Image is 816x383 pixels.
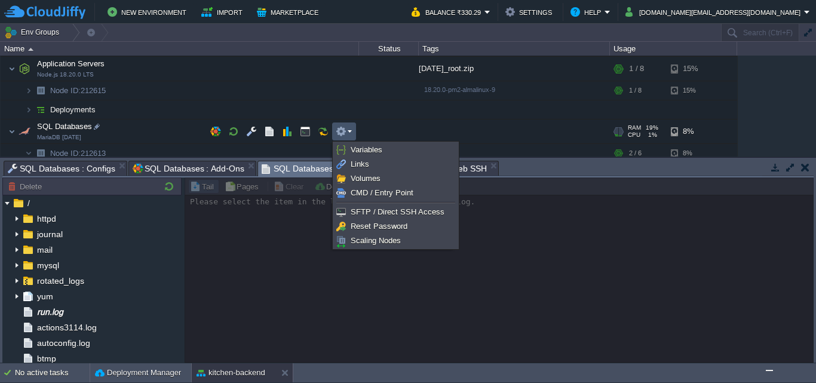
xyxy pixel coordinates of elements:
[32,100,49,119] img: AMDAwAAAACH5BAEAAAAALAAAAAABAAEAAAICRAEAOw==
[629,81,642,100] div: 1 / 8
[8,57,16,81] img: AMDAwAAAACH5BAEAAAAALAAAAAABAAEAAAICRAEAOw==
[335,158,457,171] a: Links
[50,149,81,158] span: Node ID:
[4,5,85,20] img: CloudJiffy
[335,186,457,200] a: CMD / Entry Point
[625,5,804,19] button: [DOMAIN_NAME][EMAIL_ADDRESS][DOMAIN_NAME]
[35,291,55,302] a: yum
[8,120,16,143] img: AMDAwAAAACH5BAEAAAAALAAAAAABAAEAAAICRAEAOw==
[35,229,65,240] a: journal
[628,124,641,131] span: RAM
[766,335,804,371] iframe: chat widget
[16,120,33,143] img: AMDAwAAAACH5BAEAAAAALAAAAAABAAEAAAICRAEAOw==
[95,367,181,379] button: Deployment Manager
[629,57,644,81] div: 1 / 8
[505,5,556,19] button: Settings
[35,322,99,333] a: actions3114.log
[35,275,86,286] a: rotated_logs
[49,85,108,96] span: 212615
[412,5,484,19] button: Balance ₹330.29
[351,236,401,245] span: Scaling Nodes
[25,100,32,119] img: AMDAwAAAACH5BAEAAAAALAAAAAABAAEAAAICRAEAOw==
[360,42,418,56] div: Status
[1,42,358,56] div: Name
[351,188,413,197] span: CMD / Entry Point
[35,338,92,348] a: autoconfig.log
[16,57,33,81] img: AMDAwAAAACH5BAEAAAAALAAAAAABAAEAAAICRAEAOw==
[50,86,81,95] span: Node ID:
[37,71,94,78] span: Node.js 18.20.0 LTS
[351,207,444,216] span: SFTP / Direct SSH Access
[36,121,94,131] span: SQL Databases
[671,57,710,81] div: 15%
[671,81,710,100] div: 15%
[419,57,610,81] div: [DATE]_root.zip
[15,363,90,382] div: No active tasks
[257,5,322,19] button: Marketplace
[628,131,640,139] span: CPU
[32,81,49,100] img: AMDAwAAAACH5BAEAAAAALAAAAAABAAEAAAICRAEAOw==
[611,42,737,56] div: Usage
[35,353,58,364] a: btmp
[335,206,457,219] a: SFTP / Direct SSH Access
[419,42,609,56] div: Tags
[262,161,355,176] span: SQL Databases : Log
[335,143,457,157] a: Variables
[36,122,94,131] a: SQL DatabasesMariaDB [DATE]
[335,234,457,247] a: Scaling Nodes
[570,5,605,19] button: Help
[133,161,244,176] span: SQL Databases : Add-Ons
[35,244,54,255] a: mail
[671,144,710,163] div: 8%
[646,124,658,131] span: 19%
[49,148,108,158] a: Node ID:212613
[35,213,58,224] a: httpd
[671,120,710,143] div: 8%
[8,161,115,176] span: SQL Databases : Configs
[36,59,106,68] a: Application ServersNode.js 18.20.0 LTS
[25,198,32,209] a: /
[49,85,108,96] a: Node ID:212615
[37,134,81,141] span: MariaDB [DATE]
[49,105,97,115] a: Deployments
[36,59,106,69] span: Application Servers
[25,81,32,100] img: AMDAwAAAACH5BAEAAAAALAAAAAABAAEAAAICRAEAOw==
[35,307,65,317] a: run.log
[25,144,32,163] img: AMDAwAAAACH5BAEAAAAALAAAAAABAAEAAAICRAEAOw==
[424,86,495,93] span: 18.20.0-pm2-almalinux-9
[335,172,457,185] a: Volumes
[351,145,382,154] span: Variables
[49,148,108,158] span: 212613
[351,160,369,168] span: Links
[351,222,407,231] span: Reset Password
[4,24,63,41] button: Env Groups
[197,367,265,379] button: kitchen-backend
[32,144,49,163] img: AMDAwAAAACH5BAEAAAAALAAAAAABAAEAAAICRAEAOw==
[28,48,33,51] img: AMDAwAAAACH5BAEAAAAALAAAAAABAAEAAAICRAEAOw==
[8,181,45,192] button: Delete
[35,260,61,271] a: mysql
[335,220,457,233] a: Reset Password
[629,144,642,163] div: 2 / 6
[645,131,657,139] span: 1%
[351,174,381,183] span: Volumes
[108,5,190,19] button: New Environment
[201,5,246,19] button: Import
